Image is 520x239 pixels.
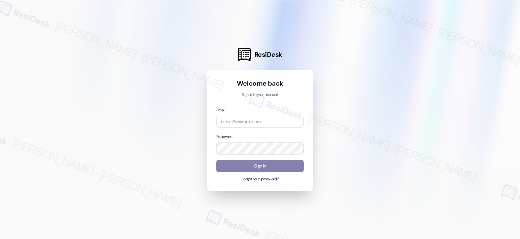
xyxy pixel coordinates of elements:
span: ResiDesk [254,50,282,59]
img: ResiDesk Logo [238,48,251,61]
label: Password [216,134,232,139]
p: Sign in to your account [216,92,304,98]
input: name@example.com [216,116,304,128]
h1: Welcome back [216,79,304,88]
button: Sign In [216,160,304,172]
button: Forgot your password? [216,177,304,182]
label: Email [216,108,225,113]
